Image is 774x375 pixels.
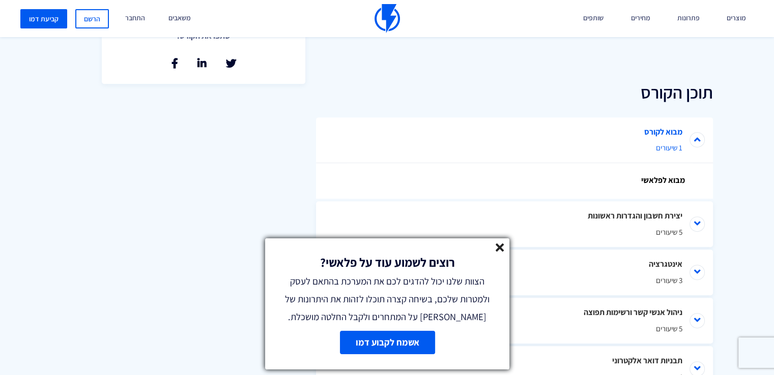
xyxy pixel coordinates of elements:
a: קביעת דמו [20,9,67,28]
li: מבוא לקורס [316,117,713,163]
a: מבוא לפלאשי [347,163,693,199]
span: 5 שיעורים [347,323,682,334]
li: יצירת חשבון והגדרות ראשונות [316,201,713,247]
a: שתף בלינקאדין [197,58,207,69]
a: שתף בטוויטר [226,58,236,69]
li: ניהול אנשי קשר ורשימות תפוצה [316,298,713,343]
li: אינטגרציה [316,249,713,295]
span: 3 שיעורים [347,275,682,286]
a: שתף בפייסבוק [171,58,178,69]
a: הרשם [75,9,109,28]
span: 5 שיעורים [347,227,682,237]
h2: תוכן הקורס [316,83,713,102]
span: 1 שיעורים [347,142,682,153]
